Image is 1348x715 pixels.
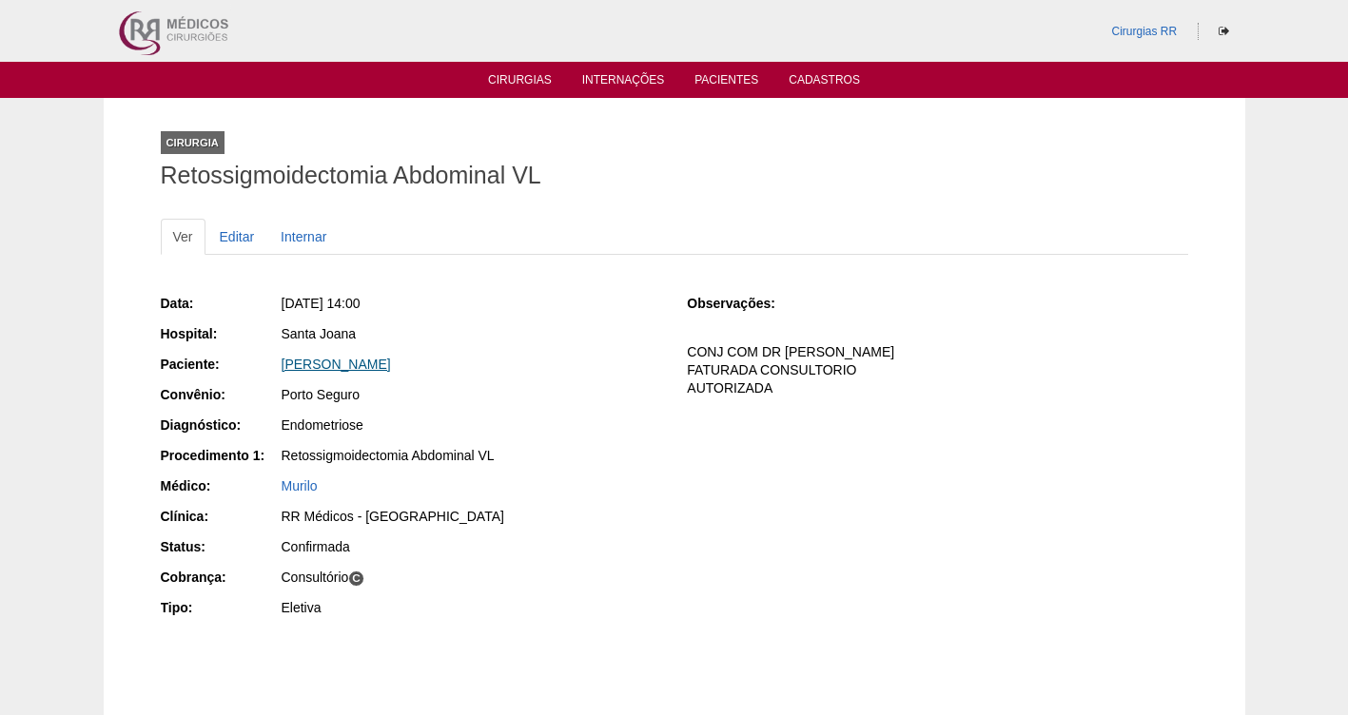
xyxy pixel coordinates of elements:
[161,476,280,495] div: Médico:
[161,446,280,465] div: Procedimento 1:
[207,219,267,255] a: Editar
[161,324,280,343] div: Hospital:
[161,294,280,313] div: Data:
[687,343,1187,397] p: CONJ COM DR [PERSON_NAME] FATURADA CONSULTORIO AUTORIZADA
[161,164,1188,187] h1: Retossigmoidectomia Abdominal VL
[282,598,661,617] div: Eletiva
[282,415,661,435] div: Endometriose
[161,415,280,435] div: Diagnóstico:
[282,568,661,587] div: Consultório
[161,507,280,526] div: Clínica:
[161,385,280,404] div: Convênio:
[161,598,280,617] div: Tipo:
[582,73,665,92] a: Internações
[282,385,661,404] div: Porto Seguro
[789,73,860,92] a: Cadastros
[161,355,280,374] div: Paciente:
[282,478,318,493] a: Murilo
[282,537,661,556] div: Confirmada
[348,570,364,587] span: C
[161,568,280,587] div: Cobrança:
[694,73,758,92] a: Pacientes
[1219,26,1229,37] i: Sair
[687,294,806,313] div: Observações:
[161,537,280,556] div: Status:
[161,131,225,154] div: Cirurgia
[268,219,339,255] a: Internar
[282,324,661,343] div: Santa Joana
[1111,25,1177,38] a: Cirurgias RR
[488,73,552,92] a: Cirurgias
[161,219,205,255] a: Ver
[282,507,661,526] div: RR Médicos - [GEOGRAPHIC_DATA]
[282,357,391,372] a: [PERSON_NAME]
[282,446,661,465] div: Retossigmoidectomia Abdominal VL
[282,296,361,311] span: [DATE] 14:00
